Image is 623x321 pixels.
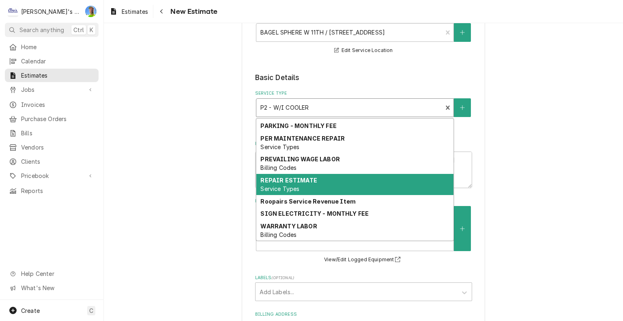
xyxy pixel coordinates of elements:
span: Estimates [21,71,95,80]
a: Purchase Orders [5,112,99,126]
button: Edit Service Location [333,46,394,56]
button: Create New Equipment [454,206,471,251]
svg: Create New Equipment [460,226,465,232]
label: Labels [255,275,472,281]
button: Navigate back [155,5,168,18]
label: Equipment [255,198,472,204]
div: Service Type [255,90,472,130]
a: Invoices [5,98,99,111]
label: Service Type [255,90,472,97]
a: Reports [5,184,99,197]
span: K [90,26,93,34]
a: Go to Jobs [5,83,99,96]
span: Home [21,43,95,51]
a: Go to What's New [5,281,99,295]
strong: REPAIR ESTIMATE [260,177,317,184]
span: Billing Codes [260,164,296,171]
div: Reason For Call [255,141,472,188]
span: ( optional ) [271,275,294,280]
span: Jobs [21,85,82,94]
span: Ctrl [73,26,84,34]
div: C [7,6,19,17]
strong: PREVAILING WAGE LABOR [260,156,339,163]
a: Bills [5,126,99,140]
div: Clay's Refrigeration's Avatar [7,6,19,17]
span: Help Center [21,269,94,278]
div: Greg Austin's Avatar [85,6,97,17]
label: Reason For Call [255,141,472,147]
div: Service Location [255,15,472,55]
span: What's New [21,284,94,292]
strong: PARKING - MONTHLY FEE [260,122,336,129]
div: [PERSON_NAME]'s Refrigeration [21,7,81,16]
span: Purchase Orders [21,115,95,123]
svg: Create New Location [460,30,465,35]
legend: Basic Details [255,72,472,83]
span: Reports [21,187,95,195]
button: View/Edit Logged Equipment [323,255,404,265]
span: Invoices [21,100,95,109]
a: Estimates [5,69,99,82]
span: C [89,306,93,315]
div: Equipment [255,198,472,265]
span: Search anything [19,26,64,34]
span: Create [21,307,40,314]
strong: SIGN ELECTRICITY - MONTHLY FEE [260,210,369,217]
span: New Estimate [168,6,217,17]
span: Service Types [260,143,299,150]
label: Billing Address [255,311,472,318]
button: Create New Location [454,23,471,42]
a: Clients [5,155,99,168]
span: Calendar [21,57,95,65]
div: GA [85,6,97,17]
span: Estimates [122,7,148,16]
textarea: **[DATE] [PERSON_NAME]- BILLED OUT DIAGNOSING ON JOB #2532. ESTIMATE FOR WALK-IN COOLER DOOR REPAIR. [255,152,472,188]
a: Go to Help Center [5,267,99,280]
span: Billing Codes [260,231,296,238]
span: Vendors [21,143,95,152]
button: Search anythingCtrlK [5,23,99,37]
a: Estimates [106,5,151,18]
svg: Create New Service [460,105,465,111]
span: Pricebook [21,171,82,180]
a: Home [5,40,99,54]
strong: PER MAINTENANCE REPAIR [260,135,345,142]
div: Labels [255,275,472,301]
strong: WARRANTY LABOR [260,223,317,230]
a: Calendar [5,54,99,68]
button: Create New Service [454,98,471,117]
strong: Roopairs Service Revenue Item [260,198,356,205]
span: Clients [21,157,95,166]
a: Vendors [5,141,99,154]
span: Service Types [260,185,299,192]
span: Bills [21,129,95,137]
a: Go to Pricebook [5,169,99,182]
